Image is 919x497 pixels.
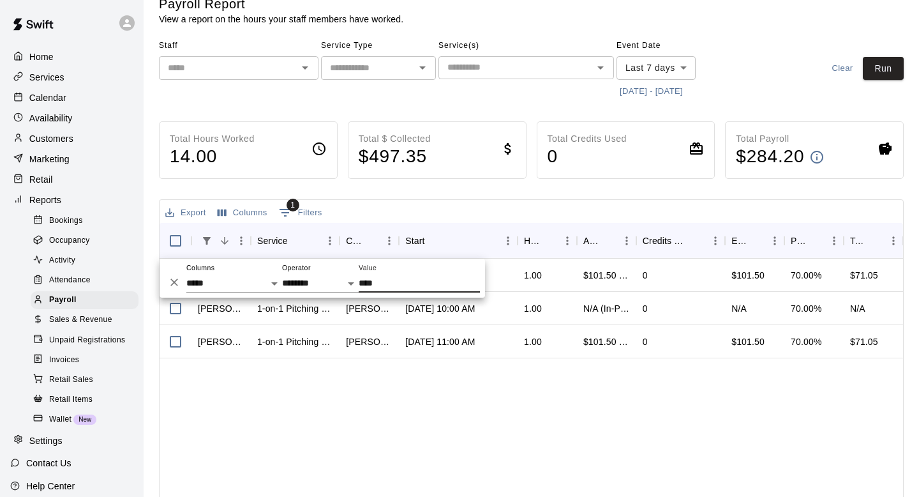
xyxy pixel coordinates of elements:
[31,350,144,370] a: Invoices
[643,335,648,348] div: 0
[863,57,904,80] button: Run
[198,335,244,348] div: Jake Deakins
[346,302,392,315] div: John Findley
[636,223,725,259] div: Credits Used
[49,254,75,267] span: Activity
[807,232,825,250] button: Sort
[31,271,138,289] div: Attendance
[548,132,627,146] p: Total Credits Used
[29,91,66,104] p: Calendar
[214,203,271,223] button: Select columns
[380,231,399,250] button: Menu
[49,215,83,227] span: Bookings
[198,302,244,315] div: Jake Deakins
[405,223,424,259] div: Start
[31,291,138,309] div: Payroll
[49,234,90,247] span: Occupancy
[26,480,75,493] p: Help Center
[10,68,133,87] a: Services
[251,223,340,259] div: Service
[583,223,599,259] div: Amount Paid
[198,232,216,250] div: 1 active filter
[616,56,696,80] div: Last 7 days
[359,263,377,273] label: Value
[216,232,234,250] button: Sort
[425,232,443,250] button: Sort
[31,371,138,389] div: Retail Sales
[162,203,209,223] button: Export
[287,199,299,211] span: 1
[257,223,288,259] div: Service
[31,330,144,350] a: Unpaid Registrations
[282,263,311,273] label: Operator
[31,390,144,409] a: Retail Items
[346,335,392,348] div: Pete Kardakos
[31,332,138,349] div: Unpaid Registrations
[866,232,884,250] button: Sort
[599,232,617,250] button: Sort
[765,231,784,250] button: Menu
[31,310,144,330] a: Sales & Revenue
[616,82,686,102] button: [DATE] - [DATE]
[518,223,577,259] div: Hours
[170,146,255,168] h4: 14.00
[725,259,784,292] div: $101.50
[405,302,475,315] div: Aug 13, 2025, 10:00 AM
[498,231,518,250] button: Menu
[540,232,558,250] button: Sort
[31,409,144,429] a: WalletNew
[10,431,133,450] a: Settings
[31,232,138,250] div: Occupancy
[583,335,630,348] div: $101.50 (Card)
[29,132,73,145] p: Customers
[10,190,133,210] a: Reports
[725,325,784,358] div: $101.50
[29,112,73,125] p: Availability
[524,335,542,348] div: 1.00
[524,302,542,315] div: 1.00
[340,223,399,259] div: Customer
[592,59,609,77] button: Open
[31,411,138,429] div: WalletNew
[31,251,144,271] a: Activity
[791,223,807,259] div: Pay Rate
[725,292,784,325] div: N/A
[31,212,138,230] div: Bookings
[10,47,133,66] a: Home
[10,149,133,169] a: Marketing
[10,88,133,107] div: Calendar
[643,223,688,259] div: Credits Used
[29,194,61,206] p: Reports
[49,374,93,386] span: Retail Sales
[850,223,866,259] div: Total Pay
[791,335,821,348] div: 70.00%
[49,314,112,326] span: Sales & Revenue
[31,211,144,231] a: Bookings
[643,302,648,315] div: 0
[643,269,648,282] div: 0
[29,153,70,165] p: Marketing
[10,170,133,189] div: Retail
[850,335,878,348] div: $71.05
[844,223,903,259] div: Total Pay
[617,231,636,250] button: Menu
[405,335,475,348] div: Aug 12, 2025, 11:00 AM
[346,223,362,259] div: Customer
[362,232,380,250] button: Sort
[49,354,79,367] span: Invoices
[747,232,765,250] button: Sort
[414,59,431,77] button: Open
[165,273,184,292] button: Delete
[438,36,614,56] span: Service(s)
[31,271,144,291] a: Attendance
[524,269,542,282] div: 1.00
[321,36,436,56] span: Service Type
[29,173,53,186] p: Retail
[73,416,96,423] span: New
[257,335,333,348] div: 1-on-1 Pitching Lesson
[548,146,627,168] h4: 0
[186,263,214,273] label: Columns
